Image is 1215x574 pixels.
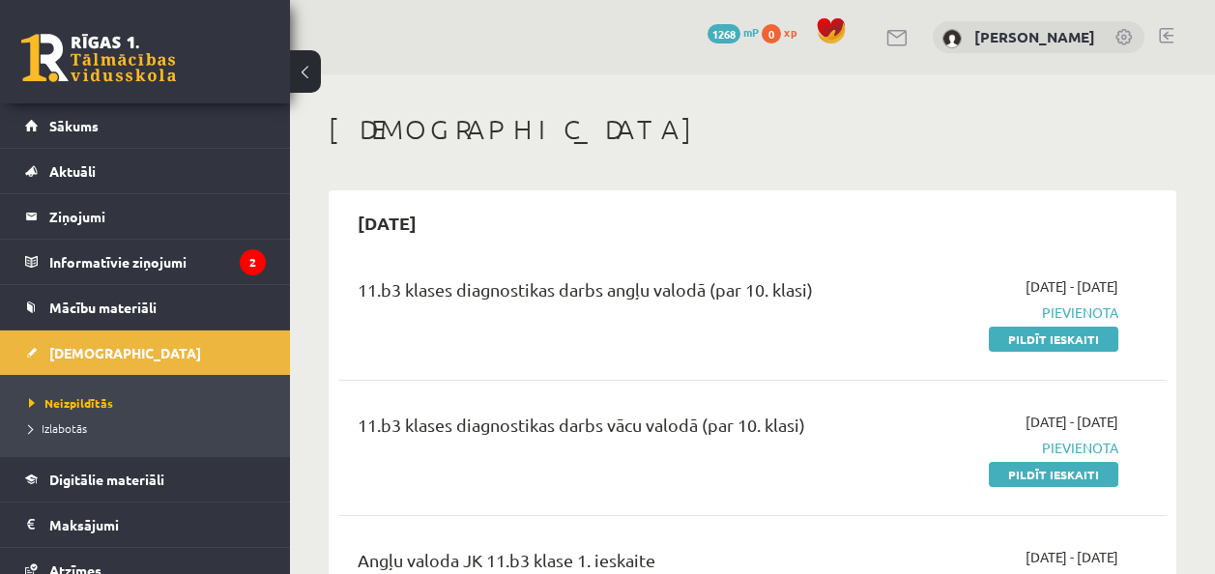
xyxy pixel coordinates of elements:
a: Pildīt ieskaiti [989,462,1118,487]
a: Neizpildītās [29,394,271,412]
a: 0 xp [762,24,806,40]
h2: [DATE] [338,200,436,245]
a: Sākums [25,103,266,148]
div: 11.b3 klases diagnostikas darbs angļu valodā (par 10. klasi) [358,276,855,312]
span: [DATE] - [DATE] [1026,412,1118,432]
a: Digitālie materiāli [25,457,266,502]
i: 2 [240,249,266,275]
span: xp [784,24,796,40]
span: Izlabotās [29,420,87,436]
span: 1268 [708,24,740,43]
span: [DATE] - [DATE] [1026,276,1118,297]
span: Digitālie materiāli [49,471,164,488]
a: [DEMOGRAPHIC_DATA] [25,330,266,375]
span: Mācību materiāli [49,299,157,316]
a: Pildīt ieskaiti [989,327,1118,352]
legend: Informatīvie ziņojumi [49,240,266,284]
span: Aktuāli [49,162,96,180]
div: 11.b3 klases diagnostikas darbs vācu valodā (par 10. klasi) [358,412,855,447]
h1: [DEMOGRAPHIC_DATA] [329,113,1176,146]
img: Linda Švagre [942,29,962,48]
legend: Maksājumi [49,502,266,547]
a: 1268 mP [708,24,759,40]
a: Ziņojumi [25,194,266,239]
a: Mācību materiāli [25,285,266,330]
span: Neizpildītās [29,395,113,411]
span: 0 [762,24,781,43]
a: Maksājumi [25,502,266,547]
span: Pievienota [884,302,1118,323]
a: [PERSON_NAME] [974,27,1095,46]
a: Aktuāli [25,149,266,193]
a: Informatīvie ziņojumi2 [25,240,266,284]
legend: Ziņojumi [49,194,266,239]
span: Sākums [49,117,99,134]
a: Rīgas 1. Tālmācības vidusskola [21,34,176,82]
span: mP [743,24,759,40]
span: [DATE] - [DATE] [1026,547,1118,567]
span: [DEMOGRAPHIC_DATA] [49,344,201,361]
span: Pievienota [884,438,1118,458]
a: Izlabotās [29,419,271,437]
